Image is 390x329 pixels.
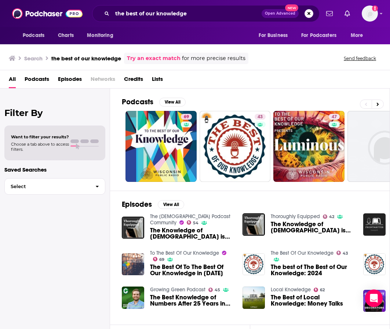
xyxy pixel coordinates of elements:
[363,213,386,236] img: Johanna Rothman, author of Hiring the Best Knowledge Workers, Techies & Nerds
[153,257,165,261] a: 69
[285,4,298,11] span: New
[91,73,115,88] span: Networks
[150,294,234,307] a: The Best Knowledge of Numbers After 25 Years in Business
[342,55,378,61] button: Send feedback
[184,113,189,121] span: 69
[258,113,263,121] span: 43
[351,30,363,41] span: More
[24,55,43,62] h3: Search
[301,30,336,41] span: For Podcasters
[323,7,336,20] a: Show notifications dropdown
[122,287,144,309] img: The Best Knowledge of Numbers After 25 Years in Business
[329,114,340,120] a: 47
[243,213,265,236] img: The Knowledge of Christ is the Best Knowledge
[182,54,245,63] span: for more precise results
[125,111,197,182] a: 69
[82,29,123,42] button: open menu
[58,30,74,41] span: Charts
[150,250,219,256] a: To The Best Of Our Knowledge
[122,200,152,209] h2: Episodes
[363,290,386,312] img: The world's best knowledge & education in the print industry
[150,264,234,276] span: The Best Of To The Best Of Our Knowledge in [DATE]
[332,113,337,121] span: 47
[273,111,345,182] a: 47
[363,253,386,276] a: The best of The Best of Our Knowledge: 2024
[25,73,49,88] a: Podcasts
[215,288,220,292] span: 45
[122,97,153,106] h2: Podcasts
[150,227,234,240] span: The Knowledge of [DEMOGRAPHIC_DATA] is the Best Knowledge
[343,252,348,255] span: 43
[152,73,163,88] a: Lists
[271,213,320,220] a: Thoroughly Equipped
[159,258,164,261] span: 69
[158,200,184,209] button: View All
[122,253,144,276] img: The Best Of To The Best Of Our Knowledge in 2017
[296,29,347,42] button: open menu
[150,287,205,293] a: Growing Green Podcast
[53,29,78,42] a: Charts
[4,166,105,173] p: Saved Searches
[127,54,181,63] a: Try an exact match
[5,184,90,189] span: Select
[271,264,354,276] a: The best of The Best of Our Knowledge: 2024
[323,214,335,219] a: 42
[181,114,192,120] a: 69
[243,287,265,309] img: The Best of Local Knowledge: Money Talks
[271,294,354,307] a: The Best of Local Knowledge: Money Talks
[346,29,372,42] button: open menu
[271,221,354,233] span: The Knowledge of [DEMOGRAPHIC_DATA] is the Best Knowledge
[124,73,143,88] a: Credits
[18,29,54,42] button: open menu
[243,253,265,276] img: The best of The Best of Our Knowledge: 2024
[150,213,230,226] a: The Christian Podcast Community
[12,7,83,20] img: Podchaser - Follow, Share and Rate Podcasts
[150,227,234,240] a: The Knowledge of Christ is the Best Knowledge
[271,221,354,233] a: The Knowledge of Christ is the Best Knowledge
[193,221,198,225] span: 54
[265,12,295,15] span: Open Advanced
[200,111,271,182] a: 43
[262,9,299,18] button: Open AdvancedNew
[4,178,105,195] button: Select
[122,200,184,209] a: EpisodesView All
[4,108,105,118] h2: Filter By
[365,289,383,307] div: Open Intercom Messenger
[329,215,334,218] span: 42
[122,97,186,106] a: PodcastsView All
[58,73,82,88] a: Episodes
[11,142,69,152] span: Choose a tab above to access filters.
[255,114,266,120] a: 43
[271,250,333,256] a: The Best Of Our Knowledge
[11,134,69,139] span: Want to filter your results?
[208,288,220,292] a: 45
[314,288,325,292] a: 62
[9,73,16,88] a: All
[372,5,378,11] svg: Add a profile image
[342,7,353,20] a: Show notifications dropdown
[51,55,121,62] h3: the best of our knowledge
[271,287,311,293] a: Local Knowledge
[254,29,297,42] button: open menu
[92,5,320,22] div: Search podcasts, credits, & more...
[336,251,349,255] a: 43
[112,8,262,19] input: Search podcasts, credits, & more...
[187,220,199,225] a: 54
[362,5,378,22] button: Show profile menu
[122,217,144,239] img: The Knowledge of Christ is the Best Knowledge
